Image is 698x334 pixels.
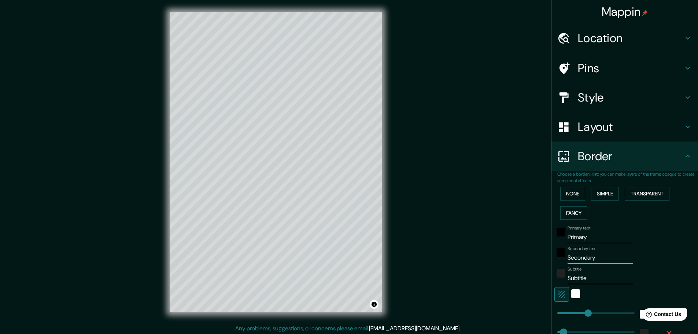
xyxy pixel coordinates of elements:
[560,187,585,201] button: None
[557,171,698,184] p: Choose a border. : you can make layers of the frame opaque to create some cool effects.
[551,23,698,53] div: Location
[560,206,587,220] button: Fancy
[551,83,698,112] div: Style
[557,269,565,278] button: color-222222
[642,10,648,16] img: pin-icon.png
[578,61,683,76] h4: Pins
[568,246,597,252] label: Secondary text
[462,324,463,333] div: .
[578,120,683,134] h4: Layout
[590,171,598,177] b: Hint
[369,324,459,332] a: [EMAIL_ADDRESS][DOMAIN_NAME]
[602,4,648,19] h4: Mappin
[557,228,565,236] button: black
[551,54,698,83] div: Pins
[633,305,690,326] iframe: Help widget launcher
[370,300,378,309] button: Toggle attribution
[578,90,683,105] h4: Style
[568,225,590,231] label: Primary text
[578,31,683,45] h4: Location
[551,112,698,142] div: Layout
[591,187,619,201] button: Simple
[578,149,683,164] h4: Border
[461,324,462,333] div: .
[551,142,698,171] div: Border
[568,266,582,272] label: Subtitle
[557,248,565,257] button: black
[235,324,461,333] p: Any problems, suggestions, or concerns please email .
[625,187,669,201] button: Transparent
[571,289,580,298] button: white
